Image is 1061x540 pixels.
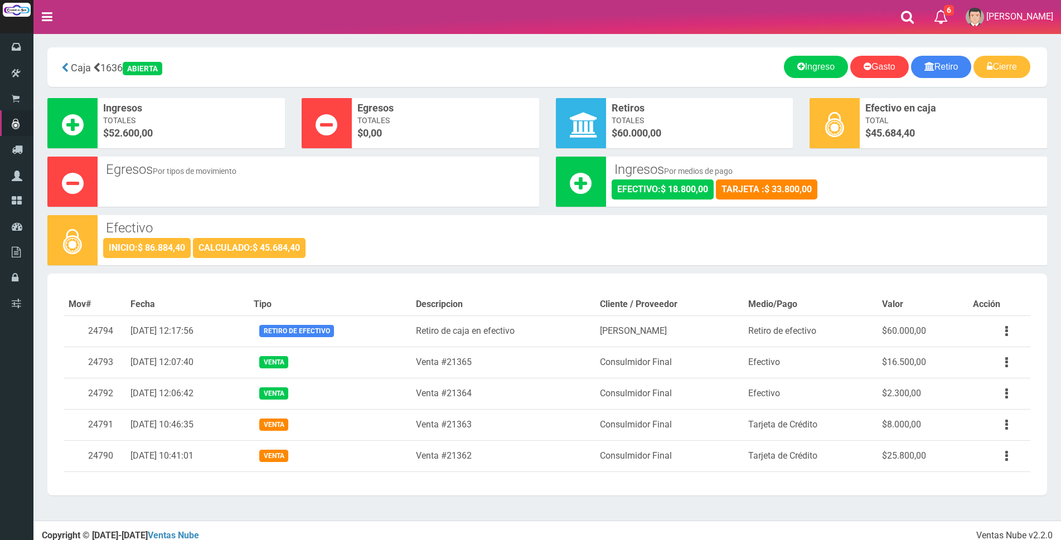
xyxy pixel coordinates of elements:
[106,221,1039,235] h3: Efectivo
[865,126,1041,140] span: $
[126,347,249,378] td: [DATE] 12:07:40
[878,347,968,378] td: $16.500,00
[259,356,288,368] span: Venta
[123,62,162,75] div: ABIERTA
[612,126,788,140] span: $
[878,378,968,409] td: $2.300,00
[411,315,596,347] td: Retiro de caja en efectivo
[865,101,1041,115] span: Efectivo en caja
[612,115,788,126] span: Totales
[259,387,288,399] span: Venta
[744,409,878,440] td: Tarjeta de Crédito
[193,238,306,258] div: CALCULADO:
[966,8,984,26] img: User Image
[103,101,279,115] span: Ingresos
[614,162,1039,177] h3: Ingresos
[595,378,744,409] td: Consulmidor Final
[64,378,126,409] td: 24792
[612,179,714,200] div: EFECTIVO:
[784,56,848,78] a: Ingreso
[661,184,708,194] strong: $ 18.800,00
[878,409,968,440] td: $8.000,00
[253,242,300,253] strong: $ 45.684,40
[259,450,288,461] span: Venta
[744,378,878,409] td: Efectivo
[595,347,744,378] td: Consulmidor Final
[850,56,909,78] a: Gasto
[764,184,812,194] strong: $ 33.800,00
[744,347,878,378] td: Efectivo
[103,238,191,258] div: INICIO:
[871,127,915,139] span: 45.684,40
[878,294,968,315] th: Valor
[744,440,878,471] td: Tarjeta de Crédito
[617,127,661,139] font: 60.000,00
[595,294,744,315] th: Cliente / Proveedor
[911,56,972,78] a: Retiro
[126,440,249,471] td: [DATE] 10:41:01
[64,440,126,471] td: 24790
[126,378,249,409] td: [DATE] 12:06:42
[973,56,1030,78] a: Cierre
[944,5,954,16] span: 6
[363,127,382,139] font: 0,00
[64,315,126,347] td: 24794
[259,325,333,337] span: Retiro de efectivo
[595,409,744,440] td: Consulmidor Final
[411,440,596,471] td: Venta #21362
[109,127,153,139] font: 52.600,00
[878,315,968,347] td: $60.000,00
[126,315,249,347] td: [DATE] 12:17:56
[64,409,126,440] td: 24791
[64,294,126,315] th: Mov#
[259,419,288,430] span: Venta
[411,409,596,440] td: Venta #21363
[126,294,249,315] th: Fecha
[595,440,744,471] td: Consulmidor Final
[716,179,817,200] div: TARJETA :
[138,242,185,253] strong: $ 86.884,40
[411,378,596,409] td: Venta #21364
[664,167,733,176] small: Por medios de pago
[71,62,91,74] span: Caja
[357,101,534,115] span: Egresos
[103,126,279,140] span: $
[56,56,384,79] div: 1636
[249,294,411,315] th: Tipo
[986,11,1053,22] span: [PERSON_NAME]
[612,101,788,115] span: Retiros
[357,115,534,126] span: Totales
[3,3,31,17] img: Logo grande
[595,315,744,347] td: [PERSON_NAME]
[878,440,968,471] td: $25.800,00
[411,347,596,378] td: Venta #21365
[357,126,534,140] span: $
[865,115,1041,126] span: Total
[126,409,249,440] td: [DATE] 10:46:35
[968,294,1030,315] th: Acción
[64,347,126,378] td: 24793
[744,315,878,347] td: Retiro de efectivo
[411,294,596,315] th: Descripcion
[106,162,531,177] h3: Egresos
[153,167,236,176] small: Por tipos de movimiento
[744,294,878,315] th: Medio/Pago
[103,115,279,126] span: Totales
